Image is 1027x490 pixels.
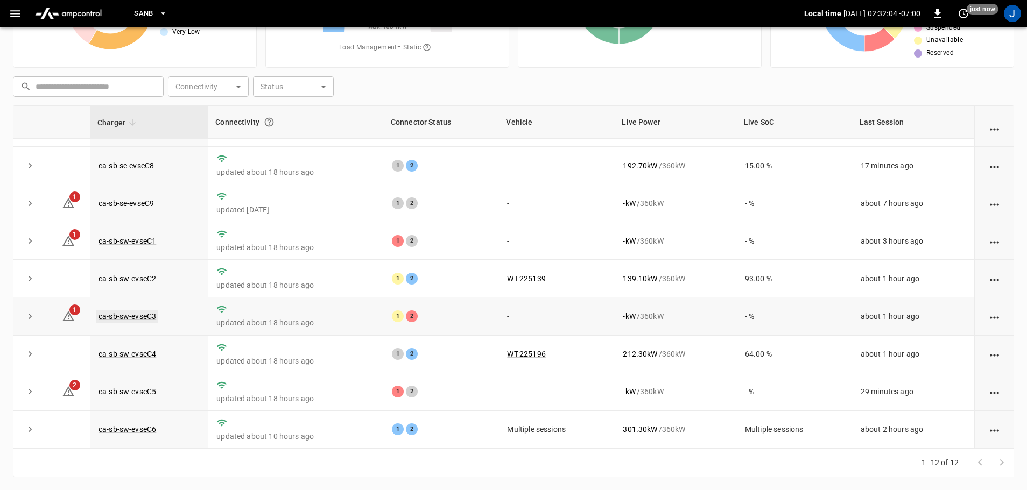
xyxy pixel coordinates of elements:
button: expand row [22,158,38,174]
a: ca-sb-sw-evseC4 [99,350,156,358]
div: 2 [406,197,418,209]
img: ampcontrol.io logo [31,3,106,24]
a: ca-sb-se-evseC8 [99,161,154,170]
a: 1 [62,198,75,207]
a: 1 [62,236,75,245]
div: action cell options [988,311,1001,322]
button: expand row [22,233,38,249]
span: just now [967,4,998,15]
td: - [498,184,614,222]
td: 15.00 % [736,147,852,184]
div: action cell options [988,160,1001,171]
button: Connection between the charger and our software. [259,112,279,132]
button: expand row [22,308,38,324]
div: / 360 kW [623,311,728,322]
button: SanB [130,3,172,24]
a: ca-sb-sw-evseC2 [99,274,156,283]
th: Vehicle [498,106,614,139]
a: ca-sb-se-evseC9 [99,199,154,208]
td: - % [736,373,852,411]
div: 2 [406,160,418,172]
a: 2 [62,387,75,395]
span: Unavailable [926,35,963,46]
div: 1 [392,160,404,172]
button: expand row [22,271,38,287]
a: ca-sb-sw-evseC6 [99,425,156,434]
p: - kW [623,311,635,322]
td: 93.00 % [736,260,852,297]
div: 2 [406,273,418,285]
a: ca-sb-sw-evseC5 [99,387,156,396]
td: - % [736,222,852,260]
td: about 7 hours ago [852,184,974,222]
div: action cell options [988,273,1001,284]
button: expand row [22,421,38,437]
div: / 360 kW [623,273,728,284]
a: WT-225196 [507,350,545,358]
button: The system is using AmpEdge-configured limits for static load managment. Depending on your config... [418,39,435,57]
td: - % [736,184,852,222]
td: 64.00 % [736,336,852,373]
td: - [498,297,614,335]
div: action cell options [988,198,1001,209]
td: about 1 hour ago [852,260,974,297]
td: about 3 hours ago [852,222,974,260]
div: 2 [406,348,418,360]
div: action cell options [988,424,1001,435]
div: 1 [392,348,404,360]
div: / 360 kW [623,424,728,435]
div: profile-icon [1004,5,1021,22]
td: - [498,147,614,184]
p: updated about 18 hours ago [216,280,375,290]
th: Live Power [614,106,736,139]
div: action cell options [988,386,1001,397]
span: Load Management = Static [339,39,435,57]
td: - [498,373,614,411]
a: ca-sb-sw-evseC3 [96,310,158,323]
th: Live SoC [736,106,852,139]
td: Multiple sessions [736,411,852,449]
div: 1 [392,386,404,397]
div: 1 [392,310,404,322]
div: / 360 kW [623,386,728,397]
p: 212.30 kW [623,349,657,359]
td: - [498,222,614,260]
a: ca-sb-sw-evseC1 [99,237,156,245]
td: about 2 hours ago [852,411,974,449]
td: 17 minutes ago [852,147,974,184]
td: about 1 hour ago [852,297,974,335]
button: set refresh interval [955,5,972,22]
span: Very Low [172,27,200,38]
div: 2 [406,235,418,247]
div: 2 [406,310,418,322]
a: 1 [62,311,75,320]
span: Reserved [926,48,954,59]
p: 139.10 kW [623,273,657,284]
td: about 1 hour ago [852,336,974,373]
p: updated about 18 hours ago [216,242,375,253]
span: Suspended [926,23,961,33]
p: 301.30 kW [623,424,657,435]
p: updated about 18 hours ago [216,356,375,366]
div: Connectivity [215,112,376,132]
p: - kW [623,198,635,209]
p: updated about 18 hours ago [216,317,375,328]
a: WT-225139 [507,274,545,283]
div: action cell options [988,349,1001,359]
td: 29 minutes ago [852,373,974,411]
div: 1 [392,197,404,209]
button: expand row [22,384,38,400]
div: / 360 kW [623,198,728,209]
div: / 360 kW [623,160,728,171]
p: updated about 18 hours ago [216,393,375,404]
span: 1 [69,229,80,240]
div: action cell options [988,123,1001,133]
td: - % [736,297,852,335]
div: 1 [392,235,404,247]
p: 1–12 of 12 [922,457,959,468]
div: / 360 kW [623,236,728,246]
button: expand row [22,195,38,211]
p: updated about 18 hours ago [216,167,375,177]
th: Last Session [852,106,974,139]
p: - kW [623,236,635,246]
